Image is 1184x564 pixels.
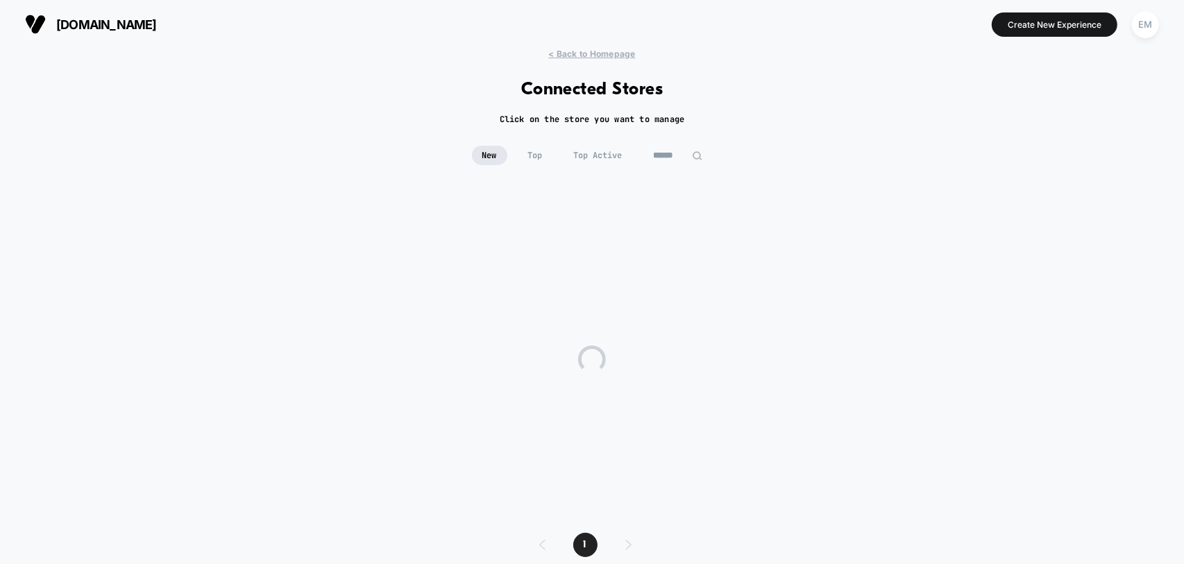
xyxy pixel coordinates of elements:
img: edit [692,151,702,161]
h2: Click on the store you want to manage [500,114,685,125]
h1: Connected Stores [521,80,663,100]
span: Top Active [564,146,633,165]
img: Visually logo [25,14,46,35]
span: Top [518,146,553,165]
span: < Back to Homepage [548,49,635,59]
span: [DOMAIN_NAME] [56,17,157,32]
button: EM [1128,10,1163,39]
button: Create New Experience [992,12,1117,37]
span: New [472,146,507,165]
div: EM [1132,11,1159,38]
button: [DOMAIN_NAME] [21,13,161,35]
